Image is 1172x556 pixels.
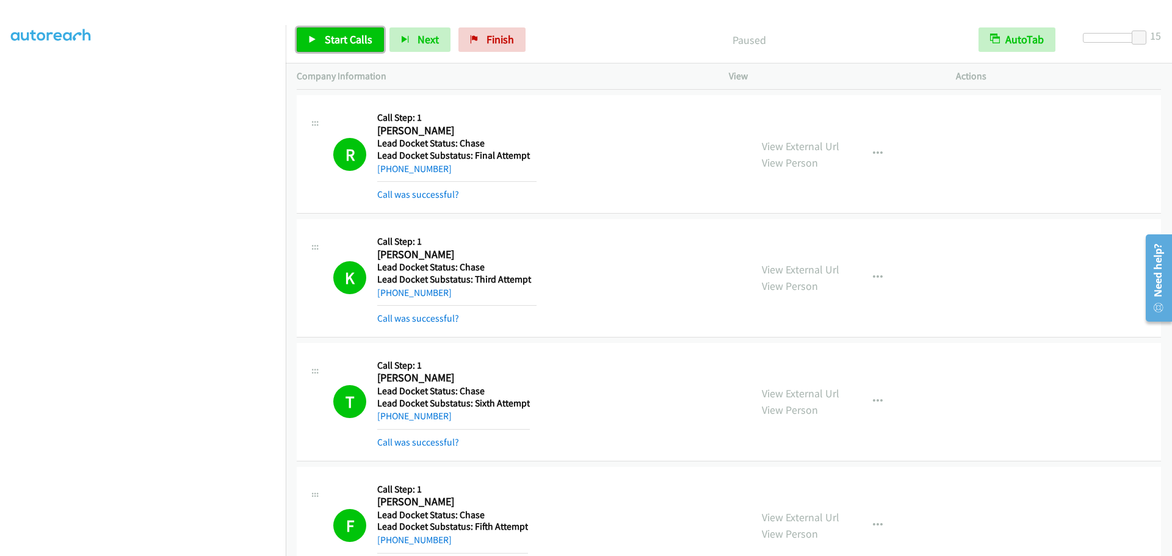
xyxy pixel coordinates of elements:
a: [PHONE_NUMBER] [377,287,452,298]
button: AutoTab [978,27,1055,52]
h1: K [333,261,366,294]
p: Actions [956,69,1161,84]
h5: Lead Docket Status: Chase [377,137,537,150]
a: View External Url [762,386,839,400]
h5: Call Step: 1 [377,112,537,124]
h5: Call Step: 1 [377,236,537,248]
a: View Person [762,156,818,170]
a: Start Calls [297,27,384,52]
h2: [PERSON_NAME] [377,495,528,509]
iframe: Resource Center [1137,229,1172,327]
a: View External Url [762,510,839,524]
h1: T [333,385,366,418]
h2: [PERSON_NAME] [377,371,530,385]
a: [PHONE_NUMBER] [377,410,452,422]
h5: Lead Docket Substatus: Fifth Attempt [377,521,528,533]
span: Start Calls [325,32,372,46]
h5: Lead Docket Substatus: Sixth Attempt [377,397,530,410]
a: View Person [762,527,818,541]
span: Next [418,32,439,46]
p: View [729,69,934,84]
h5: Lead Docket Status: Chase [377,509,528,521]
h5: Lead Docket Substatus: Final Attempt [377,150,537,162]
a: Call was successful? [377,189,459,200]
a: [PHONE_NUMBER] [377,163,452,175]
a: View Person [762,403,818,417]
a: View External Url [762,262,839,276]
h1: F [333,509,366,542]
a: Call was successful? [377,312,459,324]
span: Finish [487,32,514,46]
div: 15 [1150,27,1161,44]
a: [PHONE_NUMBER] [377,534,452,546]
button: Next [389,27,450,52]
a: View Person [762,279,818,293]
a: Call was successful? [377,436,459,448]
h5: Lead Docket Substatus: Third Attempt [377,273,537,286]
h5: Call Step: 1 [377,359,530,372]
p: Company Information [297,69,707,84]
h5: Lead Docket Status: Chase [377,261,537,273]
h2: [PERSON_NAME] [377,124,537,138]
a: Finish [458,27,526,52]
h5: Lead Docket Status: Chase [377,385,530,397]
h1: R [333,138,366,171]
h5: Call Step: 1 [377,483,528,496]
h2: [PERSON_NAME] [377,248,537,262]
p: Paused [542,32,957,48]
a: View External Url [762,139,839,153]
